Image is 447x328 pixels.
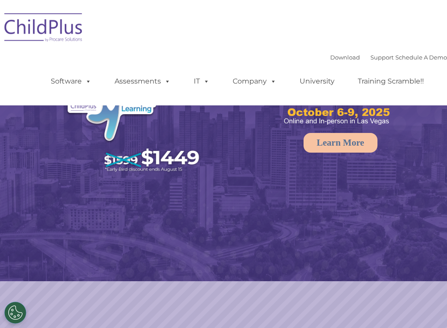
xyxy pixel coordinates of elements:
[4,302,26,324] button: Cookies Settings
[291,73,343,90] a: University
[224,73,285,90] a: Company
[349,73,433,90] a: Training Scramble!!
[185,73,218,90] a: IT
[395,54,447,61] a: Schedule A Demo
[42,73,100,90] a: Software
[106,73,179,90] a: Assessments
[370,54,394,61] a: Support
[330,54,360,61] a: Download
[330,54,447,61] font: |
[304,133,377,153] a: Learn More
